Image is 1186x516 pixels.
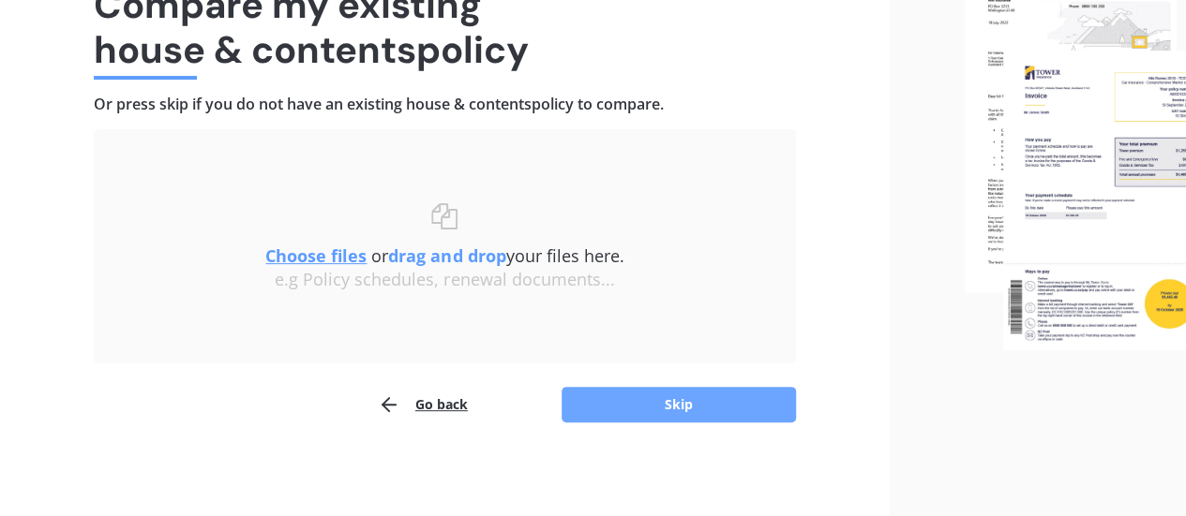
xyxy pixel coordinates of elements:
[562,387,796,422] button: Skip
[131,270,758,290] div: e.g Policy schedules, renewal documents...
[265,244,367,267] u: Choose files
[388,244,505,267] b: drag and drop
[94,95,796,114] h4: Or press skip if you do not have an existing house & contents policy to compare.
[378,386,468,423] button: Go back
[265,244,623,267] span: or your files here.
